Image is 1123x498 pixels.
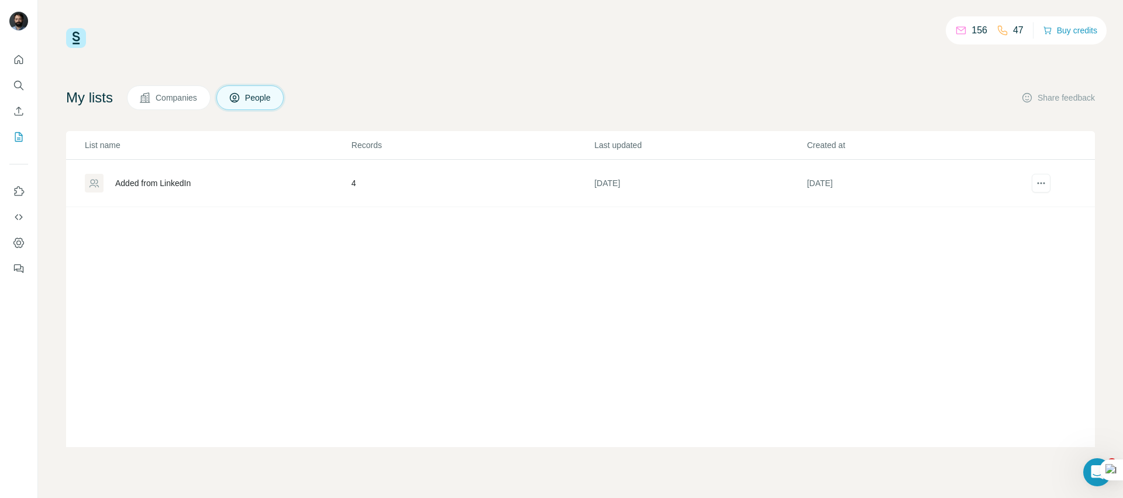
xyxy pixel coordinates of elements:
[972,23,987,37] p: 156
[1021,92,1095,104] button: Share feedback
[66,28,86,48] img: Surfe Logo
[9,232,28,253] button: Dashboard
[9,12,28,30] img: Avatar
[85,139,350,151] p: List name
[9,181,28,202] button: Use Surfe on LinkedIn
[1013,23,1024,37] p: 47
[9,101,28,122] button: Enrich CSV
[1107,458,1117,468] span: 2
[9,75,28,96] button: Search
[807,139,1018,151] p: Created at
[351,160,594,207] td: 4
[115,177,191,189] div: Added from LinkedIn
[156,92,198,104] span: Companies
[1043,22,1097,39] button: Buy credits
[9,207,28,228] button: Use Surfe API
[352,139,593,151] p: Records
[66,88,113,107] h4: My lists
[245,92,272,104] span: People
[594,160,806,207] td: [DATE]
[594,139,805,151] p: Last updated
[1083,458,1111,486] iframe: Intercom live chat
[807,160,1019,207] td: [DATE]
[9,126,28,147] button: My lists
[1032,174,1050,193] button: actions
[9,258,28,279] button: Feedback
[9,49,28,70] button: Quick start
